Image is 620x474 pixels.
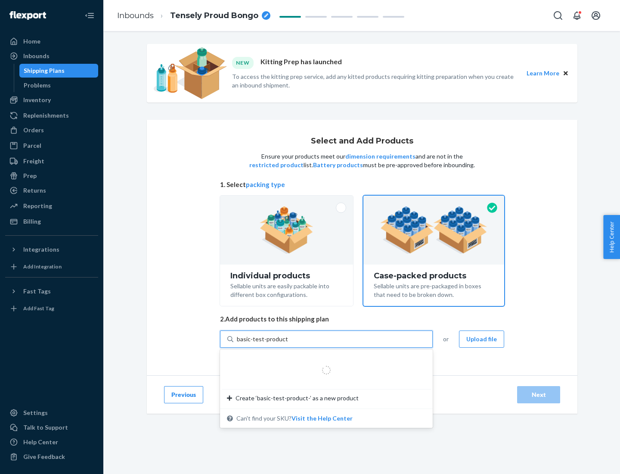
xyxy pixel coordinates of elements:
[5,184,98,197] a: Returns
[24,81,51,90] div: Problems
[23,141,41,150] div: Parcel
[23,37,40,46] div: Home
[23,96,51,104] div: Inventory
[170,10,258,22] span: Tensely Proud Bongo
[19,64,99,78] a: Shipping Plans
[23,452,65,461] div: Give Feedback
[237,335,288,343] input: Create ‘basic-test-product-’ as a new productCan't find your SKU?Visit the Help Center
[313,161,363,169] button: Battery products
[5,154,98,168] a: Freight
[517,386,560,403] button: Next
[220,180,504,189] span: 1. Select
[443,335,449,343] span: or
[5,450,98,464] button: Give Feedback
[380,206,487,254] img: case-pack.59cecea509d18c883b923b81aeac6d0b.png
[23,423,68,432] div: Talk to Support
[9,11,46,20] img: Flexport logo
[5,169,98,183] a: Prep
[5,243,98,256] button: Integrations
[81,7,98,24] button: Close Navigation
[5,284,98,298] button: Fast Tags
[5,302,98,315] a: Add Fast Tag
[246,180,285,189] button: packing type
[23,245,59,254] div: Integrations
[5,406,98,420] a: Settings
[527,69,559,78] button: Learn More
[230,271,343,280] div: Individual products
[374,280,494,299] div: Sellable units are pre-packaged in boxes that need to be broken down.
[23,217,41,226] div: Billing
[5,435,98,449] a: Help Center
[524,390,553,399] div: Next
[23,202,52,210] div: Reporting
[568,7,586,24] button: Open notifications
[232,72,519,90] p: To access the kitting prep service, add any kitted products requiring kitting preparation when yo...
[5,34,98,48] a: Home
[260,57,342,69] p: Kitting Prep has launched
[236,394,359,402] span: Create ‘basic-test-product-’ as a new product
[23,305,54,312] div: Add Fast Tag
[232,57,254,69] div: NEW
[19,78,99,92] a: Problems
[5,215,98,228] a: Billing
[459,331,504,348] button: Upload file
[5,123,98,137] a: Orders
[5,93,98,107] a: Inventory
[5,421,98,434] a: Talk to Support
[260,206,313,254] img: individual-pack.facf35554cb0f1810c75b2bd6df2d64e.png
[23,263,62,270] div: Add Integration
[220,315,504,324] span: 2. Add products to this shipping plan
[230,280,343,299] div: Sellable units are easily packable into different box configurations.
[374,271,494,280] div: Case-packed products
[164,386,203,403] button: Previous
[345,152,415,161] button: dimension requirements
[249,161,304,169] button: restricted product
[23,172,37,180] div: Prep
[23,438,58,446] div: Help Center
[117,11,154,20] a: Inbounds
[23,111,69,120] div: Replenishments
[23,157,44,165] div: Freight
[5,139,98,153] a: Parcel
[23,126,44,134] div: Orders
[23,186,46,195] div: Returns
[236,414,353,423] span: Can't find your SKU?
[603,215,620,259] button: Help Center
[23,287,51,296] div: Fast Tags
[5,109,98,122] a: Replenishments
[561,69,570,78] button: Close
[549,7,567,24] button: Open Search Box
[291,414,353,423] button: Create ‘basic-test-product-’ as a new productCan't find your SKU?
[5,199,98,213] a: Reporting
[5,49,98,63] a: Inbounds
[24,66,65,75] div: Shipping Plans
[110,3,277,28] ol: breadcrumbs
[5,260,98,274] a: Add Integration
[311,137,413,146] h1: Select and Add Products
[248,152,476,169] p: Ensure your products meet our and are not in the list. must be pre-approved before inbounding.
[23,409,48,417] div: Settings
[587,7,604,24] button: Open account menu
[23,52,50,60] div: Inbounds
